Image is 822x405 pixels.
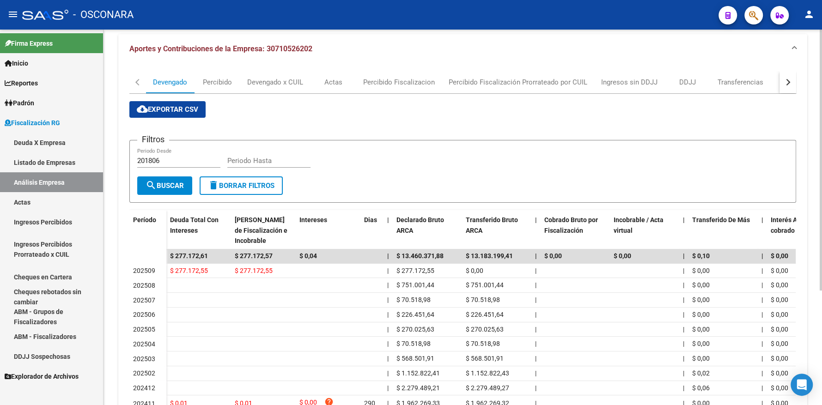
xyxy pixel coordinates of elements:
span: $ 0,02 [692,369,710,377]
span: $ 1.152.822,43 [466,369,509,377]
datatable-header-cell: Transferido De Más [688,210,758,251]
span: Reportes [5,78,38,88]
span: | [683,340,684,347]
span: Incobrable / Acta virtual [614,216,664,234]
span: [PERSON_NAME] de Fiscalización e Incobrable [235,216,287,245]
span: Transferido Bruto ARCA [466,216,518,234]
div: DDJJ [679,77,696,87]
span: $ 70.518,98 [466,296,500,303]
mat-icon: search [146,180,157,191]
span: $ 0,00 [771,311,788,318]
mat-expansion-panel-header: Aportes y Contribuciones de la Empresa: 30710526202 [118,34,807,64]
span: | [683,252,685,260]
span: Exportar CSV [137,105,198,114]
span: | [535,252,537,260]
span: $ 751.001,44 [466,281,504,289]
span: $ 0,00 [692,311,710,318]
span: | [761,267,763,274]
span: $ 1.152.822,41 [396,369,440,377]
span: | [761,281,763,289]
span: | [761,311,763,318]
span: | [683,355,684,362]
span: $ 270.025,63 [396,326,434,333]
datatable-header-cell: | [758,210,767,251]
span: | [535,296,536,303]
span: $ 277.172,55 [396,267,434,274]
span: Firma Express [5,38,53,48]
span: 202508 [133,282,155,289]
span: $ 277.172,55 [235,267,273,274]
span: Aportes y Contribuciones de la Empresa: 30710526202 [129,44,312,53]
datatable-header-cell: Deuda Bruta Neto de Fiscalización e Incobrable [231,210,296,251]
span: Cobrado Bruto por Fiscalización [544,216,598,234]
div: Devengado x CUIL [247,77,303,87]
span: $ 2.279.489,21 [396,384,440,392]
span: | [535,281,536,289]
span: | [387,252,389,260]
span: | [683,384,684,392]
span: 202503 [133,355,155,363]
span: | [535,369,536,377]
span: $ 0,10 [692,252,710,260]
span: Período [133,216,156,224]
span: | [683,281,684,289]
span: $ 0,00 [692,296,710,303]
span: $ 0,00 [692,326,710,333]
span: | [535,267,536,274]
span: $ 70.518,98 [466,340,500,347]
div: Actas [324,77,342,87]
span: | [535,326,536,333]
span: | [535,340,536,347]
span: | [535,384,536,392]
button: Exportar CSV [129,101,206,118]
span: | [761,252,763,260]
span: Deuda Total Con Intereses [170,216,219,234]
span: Borrar Filtros [208,181,274,190]
span: | [387,369,389,377]
span: | [387,267,389,274]
span: | [683,216,685,224]
span: 202507 [133,296,155,304]
span: | [761,340,763,347]
button: Borrar Filtros [200,176,283,195]
span: $ 277.172,55 [170,267,208,274]
span: Intereses [299,216,327,224]
datatable-header-cell: Dias [360,210,384,251]
span: - OSCONARA [73,5,134,25]
datatable-header-cell: | [679,210,688,251]
span: Buscar [146,181,184,190]
span: | [683,326,684,333]
datatable-header-cell: | [531,210,541,251]
span: | [761,384,763,392]
span: | [387,355,389,362]
span: $ 13.460.371,88 [396,252,444,260]
span: $ 277.172,57 [235,252,273,260]
span: $ 70.518,98 [396,340,431,347]
datatable-header-cell: Período [129,210,166,249]
span: $ 0,00 [771,296,788,303]
span: Declarado Bruto ARCA [396,216,444,234]
span: $ 0,00 [771,340,788,347]
span: $ 0,00 [544,252,562,260]
span: $ 277.172,61 [170,252,208,260]
span: $ 0,00 [771,384,788,392]
span: | [387,340,389,347]
span: $ 0,00 [771,355,788,362]
span: 202504 [133,340,155,348]
span: Dias [364,216,377,224]
span: | [683,296,684,303]
div: Transferencias [718,77,763,87]
span: 202509 [133,267,155,274]
span: | [683,267,684,274]
span: Inicio [5,58,28,68]
span: | [387,311,389,318]
span: Transferido De Más [692,216,750,224]
span: $ 0,00 [614,252,631,260]
span: | [761,216,763,224]
span: $ 0,00 [692,355,710,362]
span: $ 0,04 [299,252,317,260]
div: Percibido [203,77,232,87]
datatable-header-cell: Deuda Total Con Intereses [166,210,231,251]
datatable-header-cell: Incobrable / Acta virtual [610,210,679,251]
div: Ingresos sin DDJJ [601,77,658,87]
